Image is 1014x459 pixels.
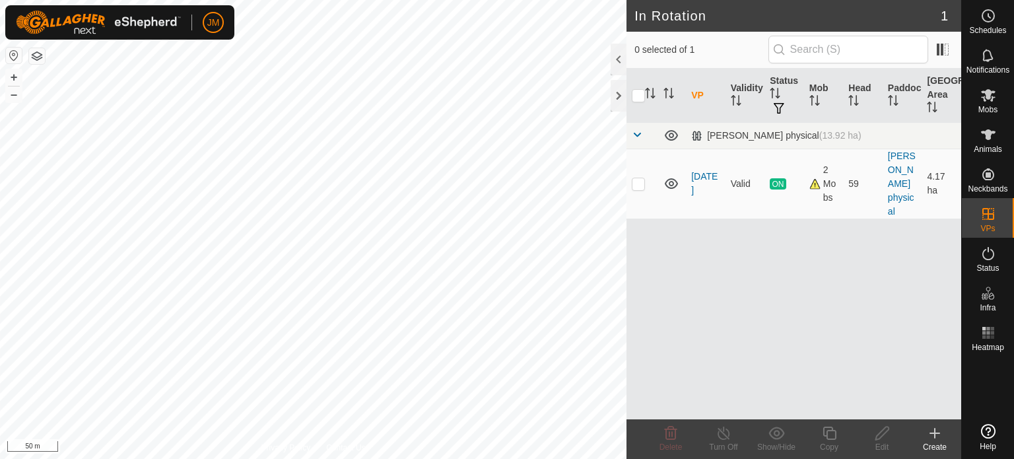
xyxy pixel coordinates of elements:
[6,69,22,85] button: +
[764,69,804,123] th: Status
[6,48,22,63] button: Reset Map
[972,343,1004,351] span: Heatmap
[883,69,922,123] th: Paddock
[726,69,765,123] th: Validity
[976,264,999,272] span: Status
[809,97,820,108] p-sorticon: Activate to sort
[927,104,937,114] p-sorticon: Activate to sort
[941,6,948,26] span: 1
[848,97,859,108] p-sorticon: Activate to sort
[969,26,1006,34] span: Schedules
[634,8,941,24] h2: In Rotation
[731,97,741,108] p-sorticon: Activate to sort
[843,149,883,219] td: 59
[261,442,311,454] a: Privacy Policy
[888,97,898,108] p-sorticon: Activate to sort
[29,48,45,64] button: Map Layers
[750,441,803,453] div: Show/Hide
[856,441,908,453] div: Edit
[691,130,861,141] div: [PERSON_NAME] physical
[843,69,883,123] th: Head
[980,304,996,312] span: Infra
[809,163,838,205] div: 2 Mobs
[819,130,862,141] span: (13.92 ha)
[908,441,961,453] div: Create
[634,43,768,57] span: 0 selected of 1
[697,441,750,453] div: Turn Off
[980,225,995,232] span: VPs
[922,69,961,123] th: [GEOGRAPHIC_DATA] Area
[770,178,786,190] span: ON
[966,66,1009,74] span: Notifications
[922,149,961,219] td: 4.17 ha
[968,185,1007,193] span: Neckbands
[962,419,1014,456] a: Help
[803,441,856,453] div: Copy
[978,106,997,114] span: Mobs
[768,36,928,63] input: Search (S)
[16,11,181,34] img: Gallagher Logo
[974,145,1002,153] span: Animals
[326,442,365,454] a: Contact Us
[645,90,656,100] p-sorticon: Activate to sort
[663,90,674,100] p-sorticon: Activate to sort
[980,442,996,450] span: Help
[726,149,765,219] td: Valid
[686,69,726,123] th: VP
[659,442,683,452] span: Delete
[691,171,718,195] a: [DATE]
[770,90,780,100] p-sorticon: Activate to sort
[888,151,916,217] a: [PERSON_NAME] physical
[6,87,22,102] button: –
[207,16,220,30] span: JM
[804,69,844,123] th: Mob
